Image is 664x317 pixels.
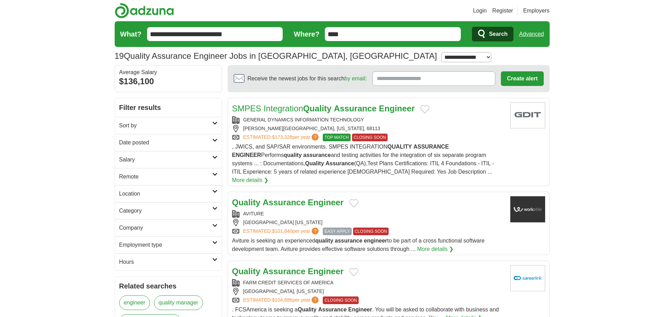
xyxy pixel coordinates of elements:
a: More details ❯ [232,176,269,184]
h2: Sort by [119,121,212,130]
a: Employers [523,7,550,15]
strong: Assurance [263,198,306,207]
div: [GEOGRAPHIC_DATA] [US_STATE] [232,219,505,226]
button: Add to favorite jobs [349,199,358,207]
a: Register [492,7,513,15]
img: General Dynamics Information Technology logo [510,102,545,128]
a: GENERAL DYNAMICS INFORMATION TECHNOLOGY [243,117,364,122]
a: Category [115,202,222,219]
a: by email [344,76,365,81]
span: CLOSING SOON [352,134,388,141]
strong: QUALITY [388,144,412,150]
a: Advanced [519,27,544,41]
button: Search [472,27,513,41]
h2: Hours [119,258,212,266]
strong: quality [284,152,302,158]
span: CLOSING SOON [323,296,359,304]
span: 19 [115,50,124,62]
strong: Engineer [348,307,372,312]
h2: Company [119,224,212,232]
span: CLOSING SOON [353,228,389,235]
a: Login [473,7,487,15]
h2: Remote [119,173,212,181]
strong: Quality [232,198,260,207]
a: Employment type [115,236,222,253]
button: Add to favorite jobs [420,105,429,113]
strong: ASSURANCE [413,144,449,150]
strong: Quality [298,307,316,312]
div: $136,100 [119,75,217,88]
strong: assurance [335,238,362,244]
span: $104,686 [272,297,292,303]
h2: Employment type [119,241,212,249]
strong: Engineer [308,198,344,207]
div: [GEOGRAPHIC_DATA], [US_STATE] [232,288,505,295]
strong: ENGINEER [232,152,261,158]
img: Adzuna logo [115,3,174,18]
strong: Assurance [318,307,347,312]
strong: Quality [232,267,260,276]
span: Aviture is seeking an experienced to be part of a cross functional software development team. Avi... [232,238,485,252]
button: Create alert [501,71,543,86]
strong: quality [315,238,333,244]
strong: Quality [305,160,324,166]
a: ESTIMATED:$173,328per year? [243,134,320,141]
div: FARM CREDIT SERVICES OF AMERICA [232,279,505,286]
strong: Engineer [379,104,415,113]
h2: Category [119,207,212,215]
span: , JWICS, and SAP/SAR environments. SMPES INTEGRATION Performs and testing activities for the inte... [232,144,494,175]
div: [PERSON_NAME][GEOGRAPHIC_DATA], [US_STATE], 68113 [232,125,505,132]
span: EASY APPLY [323,228,351,235]
h1: Quality Assurance Engineer Jobs in [GEOGRAPHIC_DATA], [GEOGRAPHIC_DATA] [115,51,437,61]
a: Company [115,219,222,236]
a: ESTIMATED:$101,840per year? [243,228,320,235]
strong: Engineer [308,267,344,276]
button: Add to favorite jobs [349,268,358,276]
a: Remote [115,168,222,185]
a: Salary [115,151,222,168]
h2: Related searches [119,281,217,291]
span: ? [312,134,319,141]
a: Quality Assurance Engineer [232,267,344,276]
strong: engineer [364,238,387,244]
a: Quality Assurance Engineer [232,198,344,207]
img: Company logo [510,196,545,222]
span: ? [312,296,319,303]
span: Receive the newest jobs for this search : [247,74,367,83]
span: $101,840 [272,228,292,234]
strong: Assurance [326,160,354,166]
a: Date posted [115,134,222,151]
span: TOP MATCH [323,134,350,141]
div: Average Salary [119,70,217,75]
a: More details ❯ [417,245,454,253]
strong: Assurance [263,267,306,276]
span: Search [489,27,507,41]
a: engineer [119,295,150,310]
h2: Date posted [119,138,212,147]
label: What? [120,29,142,39]
a: SMPES IntegrationQuality Assurance Engineer [232,104,415,113]
a: ESTIMATED:$104,686per year? [243,296,320,304]
a: Hours [115,253,222,270]
strong: Assurance [334,104,377,113]
a: quality manager [154,295,203,310]
a: Location [115,185,222,202]
span: $173,328 [272,134,292,140]
a: Sort by [115,117,222,134]
h2: Salary [119,156,212,164]
div: AVITURE [232,210,505,217]
strong: assurance [303,152,331,158]
img: Company logo [510,265,545,291]
strong: Quality [303,104,331,113]
h2: Location [119,190,212,198]
span: ? [312,228,319,235]
label: Where? [294,29,319,39]
h2: Filter results [115,98,222,117]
